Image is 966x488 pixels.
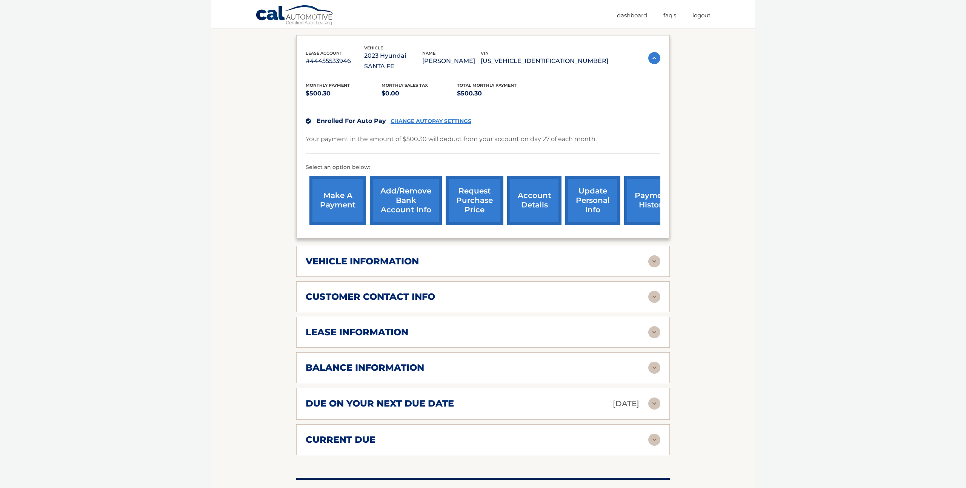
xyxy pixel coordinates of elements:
[648,326,660,338] img: accordion-rest.svg
[481,56,608,66] p: [US_VEHICLE_IDENTIFICATION_NUMBER]
[422,56,481,66] p: [PERSON_NAME]
[648,397,660,410] img: accordion-rest.svg
[306,327,408,338] h2: lease information
[422,51,435,56] span: name
[648,362,660,374] img: accordion-rest.svg
[565,176,620,225] a: update personal info
[306,163,660,172] p: Select an option below:
[364,45,383,51] span: vehicle
[306,118,311,124] img: check.svg
[306,83,350,88] span: Monthly Payment
[481,51,489,56] span: vin
[306,398,454,409] h2: due on your next due date
[648,291,660,303] img: accordion-rest.svg
[457,88,533,99] p: $500.30
[692,9,711,21] a: Logout
[507,176,561,225] a: account details
[317,117,386,124] span: Enrolled For Auto Pay
[306,134,597,144] p: Your payment in the amount of $500.30 will deduct from your account on day 27 of each month.
[446,176,503,225] a: request purchase price
[663,9,676,21] a: FAQ's
[391,118,471,124] a: CHANGE AUTOPAY SETTINGS
[613,397,639,410] p: [DATE]
[306,256,419,267] h2: vehicle information
[306,362,424,373] h2: balance information
[648,434,660,446] img: accordion-rest.svg
[648,255,660,267] img: accordion-rest.svg
[306,434,375,445] h2: current due
[364,51,423,72] p: 2023 Hyundai SANTA FE
[306,88,381,99] p: $500.30
[306,291,435,302] h2: customer contact info
[306,56,364,66] p: #44455533946
[457,83,517,88] span: Total Monthly Payment
[624,176,681,225] a: payment history
[381,83,428,88] span: Monthly sales Tax
[306,51,342,56] span: lease account
[309,176,366,225] a: make a payment
[370,176,442,225] a: Add/Remove bank account info
[617,9,647,21] a: Dashboard
[381,88,457,99] p: $0.00
[255,5,335,27] a: Cal Automotive
[648,52,660,64] img: accordion-active.svg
